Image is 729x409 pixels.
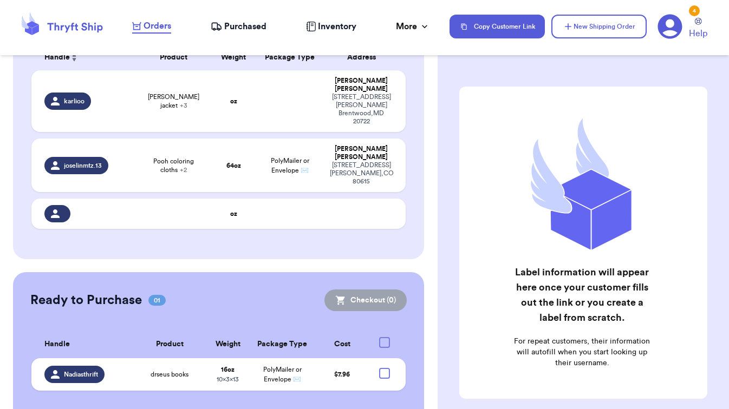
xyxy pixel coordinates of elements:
th: Package Type [250,331,315,358]
a: Inventory [306,20,356,33]
th: Cost [315,331,370,358]
th: Product [133,331,206,358]
strong: 64 oz [226,162,241,169]
th: Address [323,44,406,70]
span: Handle [44,339,70,350]
span: + 2 [180,167,187,173]
a: Help [689,18,707,40]
a: 4 [658,14,682,39]
div: [STREET_ADDRESS][PERSON_NAME] Brentwood , MD 20722 [330,93,393,126]
div: 4 [689,5,700,16]
span: 10 x 3 x 13 [217,376,239,382]
span: PolyMailer or Envelope ✉️ [271,157,309,174]
span: Orders [144,19,171,32]
span: Inventory [318,20,356,33]
div: [PERSON_NAME] [PERSON_NAME] [330,77,393,93]
span: Nadiasthrift [64,370,98,379]
span: Purchased [224,20,266,33]
span: PolyMailer or Envelope ✉️ [263,366,302,382]
p: For repeat customers, their information will autofill when you start looking up their username. [513,336,650,368]
h2: Ready to Purchase [30,292,142,309]
strong: 16 oz [221,366,235,373]
span: Pooh coloring cloths [143,157,205,174]
h2: Label information will appear here once your customer fills out the link or you create a label fr... [513,265,650,325]
span: 01 [148,295,166,306]
a: Orders [132,19,171,34]
span: karlioo [64,97,84,105]
span: + 3 [180,102,187,109]
button: New Shipping Order [551,15,647,38]
button: Copy Customer Link [450,15,545,38]
button: Sort ascending [70,51,79,64]
th: Package Type [256,44,323,70]
strong: oz [230,210,237,217]
th: Product [136,44,211,70]
span: Help [689,27,707,40]
span: drseus books [151,370,188,379]
a: Purchased [211,20,266,33]
div: [PERSON_NAME] [PERSON_NAME] [330,145,393,161]
div: More [396,20,430,33]
span: [PERSON_NAME] jacket [143,93,205,110]
th: Weight [211,44,256,70]
strong: oz [230,98,237,104]
th: Weight [206,331,250,358]
span: joselinmtz.13 [64,161,102,170]
button: Checkout (0) [324,289,407,311]
span: $ 7.96 [334,371,350,378]
span: Handle [44,52,70,63]
div: [STREET_ADDRESS] [PERSON_NAME] , CO 80615 [330,161,393,186]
